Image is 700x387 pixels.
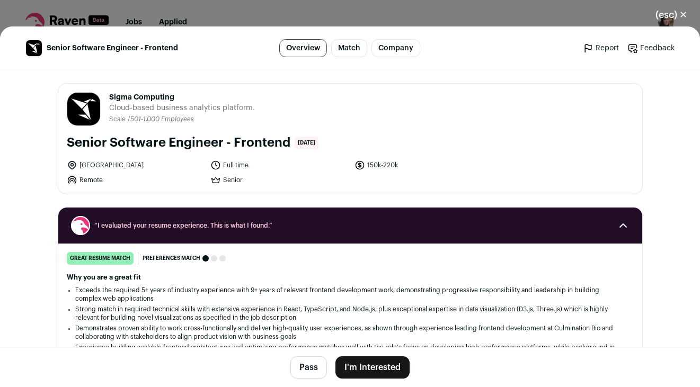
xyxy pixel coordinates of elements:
[290,356,327,379] button: Pass
[75,343,625,360] li: Experience building scalable frontend architectures and optimizing performance matches well with ...
[109,92,255,103] span: Sigma Computing
[109,103,255,113] span: Cloud-based business analytics platform.
[67,273,634,282] h2: Why you are a great fit
[67,160,205,170] li: [GEOGRAPHIC_DATA]
[335,356,410,379] button: I'm Interested
[67,252,134,265] div: great resume match
[643,3,700,26] button: Close modal
[331,39,367,57] a: Match
[67,134,290,151] h1: Senior Software Engineer - Frontend
[75,324,625,341] li: Demonstrates proven ability to work cross-functionally and deliver high-quality user experiences,...
[210,160,348,170] li: Full time
[130,116,194,122] span: 501-1,000 Employees
[26,40,42,56] img: 546bb2e6e405e9d087ba4c3a3595f20a352fe3b283149e9ace805f1350f0026c.jpg
[47,43,178,53] span: Senior Software Engineer - Frontend
[128,115,194,123] li: /
[295,137,318,149] span: [DATE]
[143,253,200,264] span: Preferences match
[75,305,625,322] li: Strong match in required technical skills with extensive experience in React, TypeScript, and Nod...
[355,160,492,170] li: 150k-220k
[210,175,348,185] li: Senior
[94,221,606,230] span: “I evaluated your resume experience. This is what I found.”
[67,175,205,185] li: Remote
[75,286,625,303] li: Exceeds the required 5+ years of industry experience with 9+ years of relevant frontend developme...
[627,43,675,53] a: Feedback
[279,39,327,57] a: Overview
[583,43,619,53] a: Report
[109,115,128,123] li: Scale
[67,93,100,125] img: 546bb2e6e405e9d087ba4c3a3595f20a352fe3b283149e9ace805f1350f0026c.jpg
[371,39,420,57] a: Company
